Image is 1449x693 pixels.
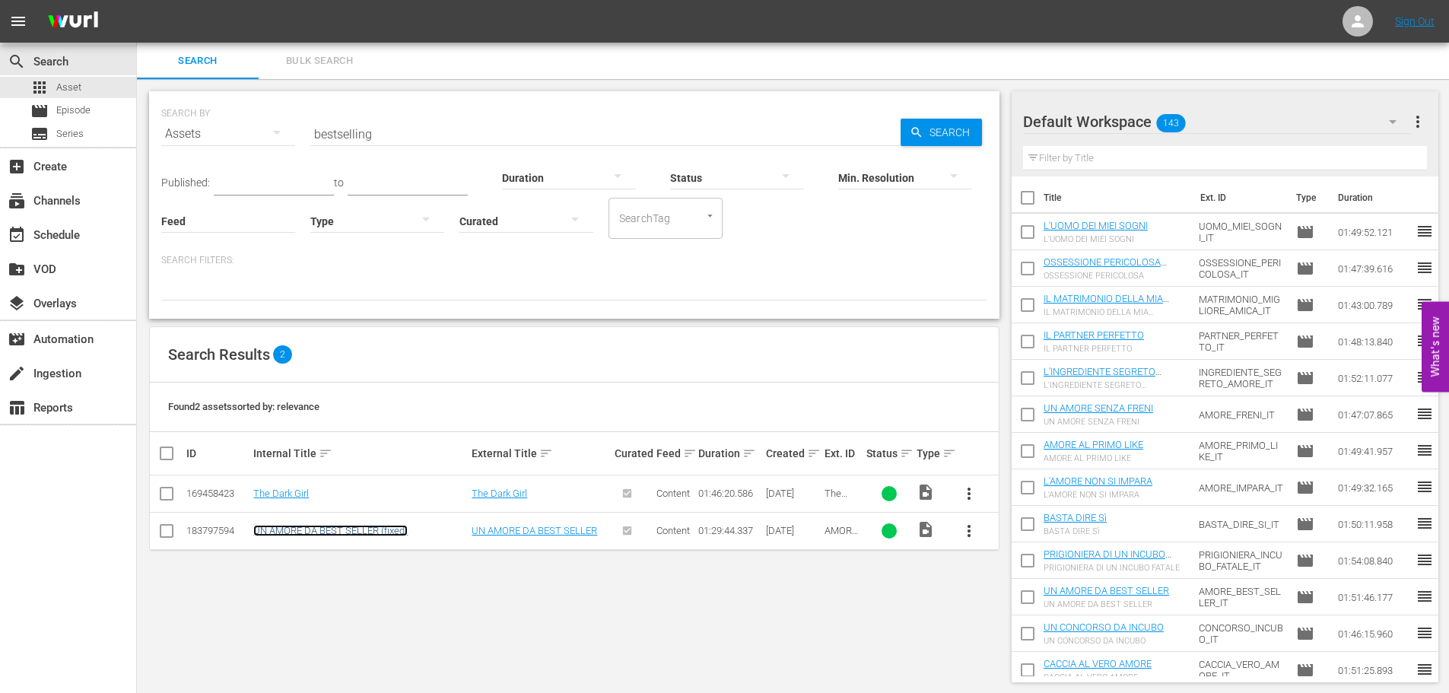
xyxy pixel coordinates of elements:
[766,444,820,463] div: Created
[1332,506,1416,542] td: 01:50:11.958
[698,488,761,499] div: 01:46:20.586
[1044,220,1148,231] a: L'UOMO DEI MIEI SOGNI
[1044,439,1143,450] a: AMORE AL PRIMO LIKE
[698,525,761,536] div: 01:29:44.337
[1023,100,1411,143] div: Default Workspace
[186,525,249,536] div: 183797594
[9,12,27,30] span: menu
[56,103,91,118] span: Episode
[825,447,862,459] div: Ext. ID
[1416,222,1434,240] span: reorder
[1332,214,1416,250] td: 01:49:52.121
[1416,551,1434,569] span: reorder
[268,52,371,70] span: Bulk Search
[1193,323,1290,360] td: PARTNER_PERFETTO_IT
[472,525,597,536] a: UN AMORE DA BEST SELLER
[1332,360,1416,396] td: 01:52:11.077
[1422,301,1449,392] button: Open Feedback Widget
[1193,214,1290,250] td: UOMO_MIEI_SOGNI_IT
[1044,417,1153,427] div: UN AMORE SENZA FRENI
[1409,103,1427,140] button: more_vert
[253,488,309,499] a: The Dark Girl
[951,475,987,512] button: more_vert
[334,176,344,189] span: to
[1044,307,1187,317] div: IL MATRIMONIO DELLA MIA MIGLIORE AMICA
[1193,433,1290,469] td: AMORE_PRIMO_LIKE_IT
[146,52,249,70] span: Search
[656,488,690,499] span: Content
[1332,323,1416,360] td: 01:48:13.840
[807,447,821,460] span: sort
[186,488,249,499] div: 169458423
[1044,512,1107,523] a: BASTA DIRE Sì
[253,525,408,536] a: UN AMORE DA BEST SELLER (fixed)
[8,52,26,71] span: Search
[1044,636,1164,646] div: UN CONCORSO DA INCUBO
[1332,250,1416,287] td: 01:47:39.616
[1044,453,1143,463] div: AMORE AL PRIMO LIKE
[1296,223,1314,241] span: Episode
[8,294,26,313] span: Overlays
[825,525,862,571] span: AMORE_BEST_SELLER_IT
[1332,542,1416,579] td: 01:54:08.840
[1296,515,1314,533] span: Episode
[825,488,861,510] span: The Dark Girl
[1296,405,1314,424] span: Episode
[866,444,912,463] div: Status
[1044,176,1191,219] th: Title
[1044,366,1161,389] a: L'INGREDIENTE SEGRETO DELL'AMORE
[1193,506,1290,542] td: BASTA_DIRE_SI_IT
[917,483,935,501] span: Video
[56,126,84,141] span: Series
[472,444,610,463] div: External Title
[1193,396,1290,433] td: AMORE_FRENI_IT
[1296,369,1314,387] span: Episode
[1416,478,1434,496] span: reorder
[1044,380,1187,390] div: L'INGREDIENTE SEGRETO DELL'AMORE
[1416,624,1434,642] span: reorder
[900,447,914,460] span: sort
[319,447,332,460] span: sort
[8,192,26,210] span: Channels
[161,176,210,189] span: Published:
[1332,287,1416,323] td: 01:43:00.789
[1193,615,1290,652] td: CONCORSO_INCUBO_IT
[1044,475,1152,487] a: L'AMORE NON SI IMPARA
[1193,287,1290,323] td: MATRIMONIO_MIGLIORE_AMICA_IT
[1416,441,1434,459] span: reorder
[1044,344,1144,354] div: IL PARTNER PERFETTO
[1296,552,1314,570] span: Episode
[1329,176,1420,219] th: Duration
[951,513,987,549] button: more_vert
[161,113,295,155] div: Assets
[742,447,756,460] span: sort
[168,401,319,412] span: Found 2 assets sorted by: relevance
[766,525,820,536] div: [DATE]
[1332,396,1416,433] td: 01:47:07.865
[1296,661,1314,679] span: Episode
[1296,259,1314,278] span: Episode
[1044,658,1152,669] a: CACCIA AL VERO AMORE
[917,444,945,463] div: Type
[683,447,697,460] span: sort
[56,80,81,95] span: Asset
[1193,360,1290,396] td: INGREDIENTE_SEGRETO_AMORE_IT
[901,119,982,146] button: Search
[1156,107,1185,139] span: 143
[1332,433,1416,469] td: 01:49:41.957
[1044,402,1153,414] a: UN AMORE SENZA FRENI
[1191,176,1288,219] th: Ext. ID
[273,345,292,364] span: 2
[1332,652,1416,688] td: 01:51:25.893
[766,488,820,499] div: [DATE]
[186,447,249,459] div: ID
[1044,293,1169,316] a: IL MATRIMONIO DELLA MIA MIGLIORE AMICA
[1044,271,1187,281] div: OSSESSIONE PERICOLOSA
[1044,234,1148,244] div: L'UOMO DEI MIEI SOGNI
[1044,526,1107,536] div: BASTA DIRE Sì
[8,260,26,278] span: VOD
[1416,587,1434,606] span: reorder
[168,345,270,364] span: Search Results
[253,444,467,463] div: Internal Title
[698,444,761,463] div: Duration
